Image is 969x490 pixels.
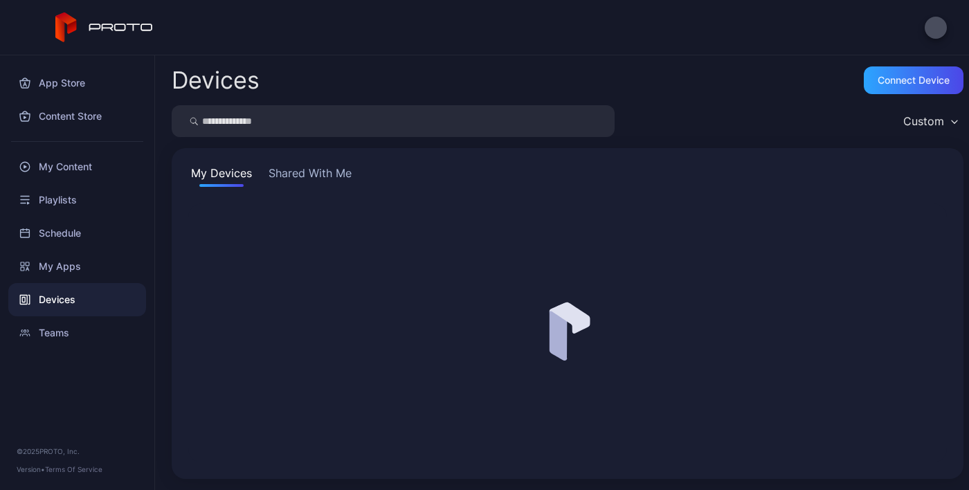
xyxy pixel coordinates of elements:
[8,250,146,283] a: My Apps
[864,66,963,94] button: Connect device
[45,465,102,473] a: Terms Of Service
[878,75,950,86] div: Connect device
[8,217,146,250] a: Schedule
[188,165,255,187] button: My Devices
[8,316,146,350] a: Teams
[266,165,354,187] button: Shared With Me
[8,66,146,100] a: App Store
[8,183,146,217] a: Playlists
[17,446,138,457] div: © 2025 PROTO, Inc.
[896,105,963,137] button: Custom
[903,114,944,128] div: Custom
[8,100,146,133] a: Content Store
[172,68,260,93] h2: Devices
[8,283,146,316] a: Devices
[8,150,146,183] a: My Content
[17,465,45,473] span: Version •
